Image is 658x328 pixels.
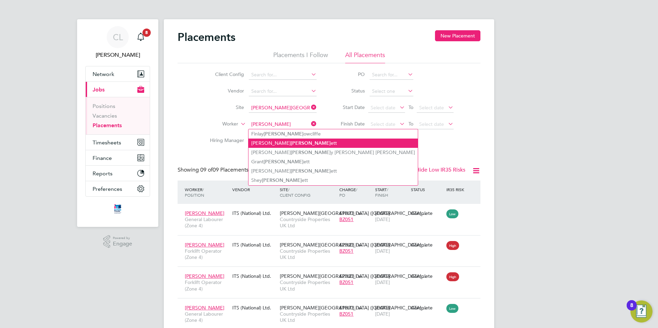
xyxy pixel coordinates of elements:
[200,166,213,173] span: 09 of
[411,242,443,248] div: Complete
[375,187,388,198] span: / Finish
[630,305,633,314] div: 8
[248,176,418,185] li: Shey ett
[85,204,150,215] a: Go to home page
[334,104,365,110] label: Start Date
[93,186,122,192] span: Preferences
[93,155,112,161] span: Finance
[373,270,409,289] div: [DATE]
[356,305,362,310] span: / hr
[248,166,418,176] li: [PERSON_NAME] ett
[273,51,328,63] li: Placements I Follow
[85,26,150,59] a: CL[PERSON_NAME]
[231,270,278,283] div: ITS (National) Ltd.
[93,86,105,93] span: Jobs
[231,207,278,220] div: ITS (National) Ltd.
[93,71,114,77] span: Network
[185,279,229,292] span: Forklift Operator (Zone 4)
[86,97,150,134] div: Jobs
[178,166,250,174] div: Showing
[280,279,336,292] span: Countryside Properties UK Ltd
[280,187,310,198] span: / Client Config
[204,137,244,143] label: Hiring Manager
[77,19,158,227] nav: Main navigation
[409,183,445,196] div: Status
[356,242,362,248] span: / hr
[204,71,244,77] label: Client Config
[113,204,123,215] img: itsconstruction-logo-retina.png
[446,304,458,313] span: Low
[338,183,373,201] div: Charge
[630,300,652,322] button: Open Resource Center, 8 new notifications
[280,248,336,260] span: Countryside Properties UK Ltd
[264,131,304,137] b: [PERSON_NAME]
[199,121,238,128] label: Worker
[339,187,357,198] span: / PO
[231,238,278,251] div: ITS (National) Ltd.
[375,279,390,285] span: [DATE]
[291,168,331,174] b: [PERSON_NAME]
[113,241,132,247] span: Engage
[419,105,444,111] span: Select date
[183,269,480,275] a: [PERSON_NAME]Forklift Operator (Zone 4)ITS (National) Ltd.[PERSON_NAME][GEOGRAPHIC_DATA] ([GEOGRA...
[183,238,480,244] a: [PERSON_NAME]Forklift Operator (Zone 4)ITS (National) Ltd.[PERSON_NAME][GEOGRAPHIC_DATA] ([GEOGRA...
[93,170,113,177] span: Reports
[86,181,150,196] button: Preferences
[86,135,150,150] button: Timesheets
[200,166,248,173] span: 09 Placements
[370,87,413,96] input: Select one
[103,235,132,248] a: Powered byEngage
[185,242,224,248] span: [PERSON_NAME]
[185,248,229,260] span: Forklift Operator (Zone 4)
[134,26,148,48] a: 8
[264,159,304,165] b: [PERSON_NAME]
[248,139,418,148] li: [PERSON_NAME] ett
[249,70,317,80] input: Search for...
[339,242,354,248] span: £23.28
[86,82,150,97] button: Jobs
[339,311,353,317] span: BZ051
[339,216,353,222] span: BZ051
[249,103,317,113] input: Search for...
[370,70,413,80] input: Search for...
[185,210,224,216] span: [PERSON_NAME]
[373,207,409,226] div: [DATE]
[280,210,426,216] span: [PERSON_NAME][GEOGRAPHIC_DATA] ([GEOGRAPHIC_DATA]…
[373,301,409,320] div: [DATE]
[446,241,459,250] span: High
[262,177,302,183] b: [PERSON_NAME]
[183,301,480,307] a: [PERSON_NAME]General Labourer (Zone 4)ITS (National) Ltd.[PERSON_NAME][GEOGRAPHIC_DATA] ([GEOGRAP...
[407,166,465,173] label: Hide Low IR35 Risks
[339,305,354,311] span: £18.78
[86,150,150,165] button: Finance
[445,183,468,196] div: IR35 Risk
[411,273,443,279] div: Complete
[435,30,480,41] button: New Placement
[339,279,353,285] span: BZ051
[446,272,459,281] span: High
[334,71,365,77] label: PO
[375,311,390,317] span: [DATE]
[183,206,480,212] a: [PERSON_NAME]General Labourer (Zone 4)ITS (National) Ltd.[PERSON_NAME][GEOGRAPHIC_DATA] ([GEOGRAP...
[86,66,150,81] button: Network
[185,273,224,279] span: [PERSON_NAME]
[419,121,444,127] span: Select date
[85,51,150,59] span: Chelsea Lawford
[345,51,385,63] li: All Placements
[411,210,443,216] div: Complete
[93,122,122,129] a: Placements
[280,242,426,248] span: [PERSON_NAME][GEOGRAPHIC_DATA] ([GEOGRAPHIC_DATA]…
[278,183,338,201] div: Site
[356,274,362,279] span: / hr
[356,211,362,216] span: / hr
[249,87,317,96] input: Search for...
[185,311,229,323] span: General Labourer (Zone 4)
[93,103,115,109] a: Positions
[339,273,354,279] span: £23.28
[446,209,458,218] span: Low
[375,216,390,222] span: [DATE]
[339,248,353,254] span: BZ051
[280,311,336,323] span: Countryside Properties UK Ltd
[249,120,317,129] input: Search for...
[339,210,354,216] span: £18.78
